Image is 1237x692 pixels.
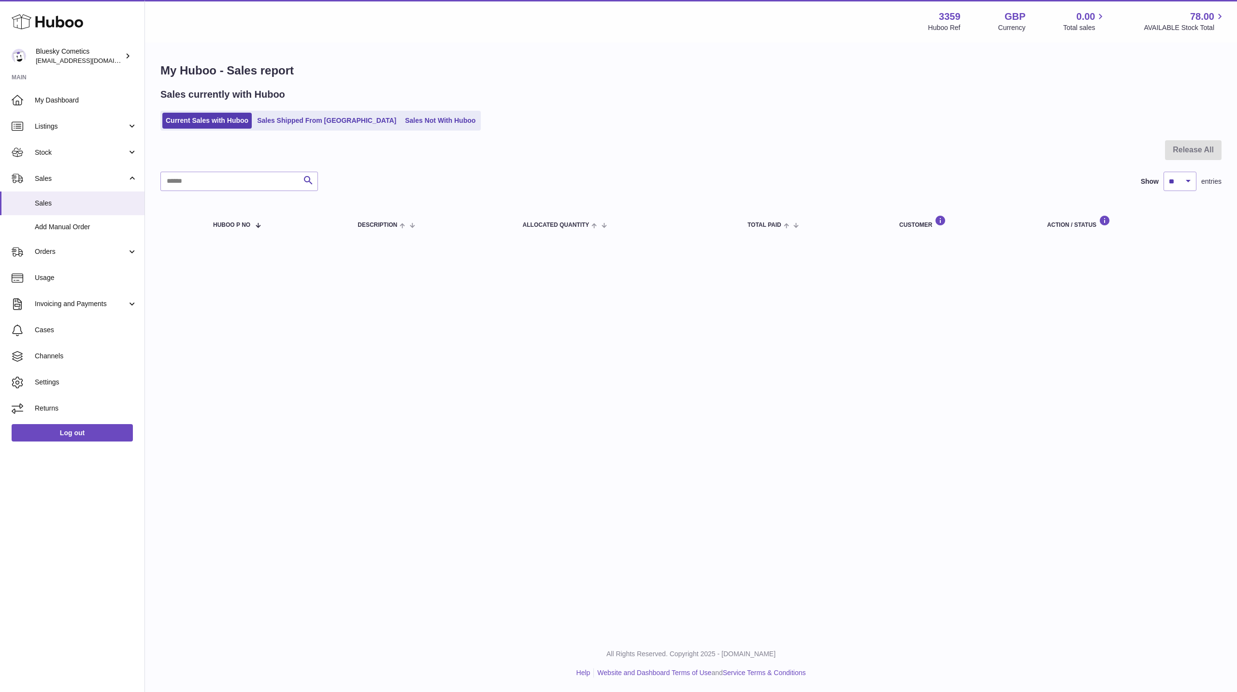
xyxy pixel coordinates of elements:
[1063,23,1106,32] span: Total sales
[576,669,590,677] a: Help
[1141,177,1159,186] label: Show
[358,222,397,228] span: Description
[998,23,1026,32] div: Currency
[928,23,961,32] div: Huboo Ref
[723,669,806,677] a: Service Terms & Conditions
[523,222,590,228] span: ALLOCATED Quantity
[35,325,137,335] span: Cases
[748,222,781,228] span: Total paid
[402,113,479,129] a: Sales Not With Huboo
[1144,23,1225,32] span: AVAILABLE Stock Total
[160,63,1222,78] h1: My Huboo - Sales report
[1190,10,1214,23] span: 78.00
[254,113,400,129] a: Sales Shipped From [GEOGRAPHIC_DATA]
[35,273,137,282] span: Usage
[1077,10,1095,23] span: 0.00
[1047,215,1212,228] div: Action / Status
[35,148,127,157] span: Stock
[12,424,133,442] a: Log out
[35,96,137,105] span: My Dashboard
[213,222,250,228] span: Huboo P no
[594,668,805,677] li: and
[35,222,137,232] span: Add Manual Order
[1201,177,1222,186] span: entries
[939,10,961,23] strong: 3359
[35,378,137,387] span: Settings
[36,47,123,65] div: Bluesky Cometics
[162,113,252,129] a: Current Sales with Huboo
[35,352,137,361] span: Channels
[35,122,127,131] span: Listings
[1005,10,1025,23] strong: GBP
[36,57,142,64] span: [EMAIL_ADDRESS][DOMAIN_NAME]
[35,299,127,309] span: Invoicing and Payments
[12,49,26,63] img: info@blueskycosmetics.co.uk
[160,88,285,101] h2: Sales currently with Huboo
[597,669,711,677] a: Website and Dashboard Terms of Use
[153,649,1229,659] p: All Rights Reserved. Copyright 2025 - [DOMAIN_NAME]
[899,215,1028,228] div: Customer
[35,247,127,256] span: Orders
[35,199,137,208] span: Sales
[35,174,127,183] span: Sales
[1144,10,1225,32] a: 78.00 AVAILABLE Stock Total
[1063,10,1106,32] a: 0.00 Total sales
[35,404,137,413] span: Returns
